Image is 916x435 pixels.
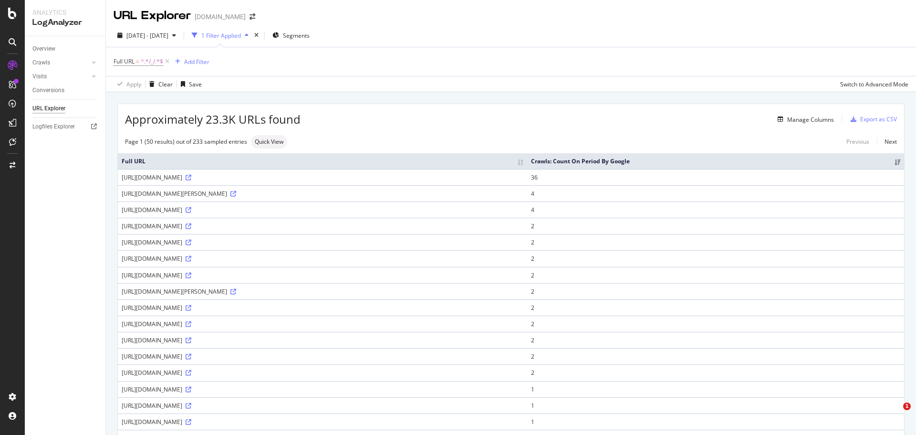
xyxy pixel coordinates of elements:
th: Full URL: activate to sort column ascending [118,153,527,169]
td: 1 [527,397,904,414]
div: [URL][DOMAIN_NAME] [122,320,523,328]
a: Conversions [32,85,99,95]
div: arrow-right-arrow-left [250,13,255,20]
td: 2 [527,316,904,332]
span: [DATE] - [DATE] [126,32,168,40]
div: Conversions [32,85,64,95]
div: Switch to Advanced Mode [840,80,908,88]
div: [URL][DOMAIN_NAME] [122,369,523,377]
div: Save [189,80,202,88]
td: 2 [527,348,904,364]
div: times [252,31,260,40]
div: [URL][DOMAIN_NAME][PERSON_NAME] [122,190,523,198]
div: [URL][DOMAIN_NAME] [122,238,523,246]
td: 2 [527,250,904,266]
span: = [136,57,139,65]
td: 36 [527,169,904,185]
div: [URL][DOMAIN_NAME] [122,304,523,312]
span: 1 [903,403,911,410]
a: Overview [32,44,99,54]
th: Crawls: Count On Period By Google: activate to sort column ascending [527,153,904,169]
div: [URL][DOMAIN_NAME] [122,222,523,230]
button: Manage Columns [774,114,834,125]
div: [URL][DOMAIN_NAME][PERSON_NAME] [122,287,523,296]
span: Approximately 23.3K URLs found [125,111,301,127]
div: [URL][DOMAIN_NAME] [122,352,523,361]
div: [URL][DOMAIN_NAME] [122,206,523,214]
div: [URL][DOMAIN_NAME] [122,255,523,263]
iframe: Intercom live chat [884,403,906,425]
div: LogAnalyzer [32,17,98,28]
td: 2 [527,299,904,316]
div: Add Filter [184,58,209,66]
div: Visits [32,72,47,82]
div: [URL][DOMAIN_NAME] [122,402,523,410]
div: Clear [158,80,173,88]
div: [URL][DOMAIN_NAME] [122,336,523,344]
button: Export as CSV [847,112,897,127]
button: Segments [269,28,313,43]
a: Logfiles Explorer [32,122,99,132]
td: 2 [527,332,904,348]
span: Segments [283,32,310,40]
td: 1 [527,414,904,430]
button: [DATE] - [DATE] [114,28,180,43]
div: [DOMAIN_NAME] [195,12,246,21]
a: Next [877,135,897,149]
button: Add Filter [171,56,209,67]
div: 1 Filter Applied [201,32,241,40]
div: Apply [126,80,141,88]
td: 2 [527,234,904,250]
a: Visits [32,72,89,82]
div: neutral label [251,135,287,149]
button: 1 Filter Applied [188,28,252,43]
div: Overview [32,44,55,54]
a: URL Explorer [32,104,99,114]
div: Logfiles Explorer [32,122,75,132]
td: 4 [527,202,904,218]
button: Switch to Advanced Mode [836,76,908,92]
button: Apply [114,76,141,92]
td: 2 [527,218,904,234]
div: URL Explorer [32,104,65,114]
td: 2 [527,364,904,381]
div: Page 1 (50 results) out of 233 sampled entries [125,138,247,146]
span: Quick View [255,139,283,145]
td: 1 [527,381,904,397]
div: [URL][DOMAIN_NAME] [122,385,523,393]
div: URL Explorer [114,8,191,24]
div: [URL][DOMAIN_NAME] [122,271,523,279]
button: Clear [146,76,173,92]
td: 4 [527,185,904,202]
td: 2 [527,283,904,299]
span: Full URL [114,57,135,65]
div: Export as CSV [860,115,897,123]
td: 2 [527,267,904,283]
button: Save [177,76,202,92]
div: [URL][DOMAIN_NAME] [122,418,523,426]
div: Crawls [32,58,50,68]
div: [URL][DOMAIN_NAME] [122,173,523,181]
a: Crawls [32,58,89,68]
div: Manage Columns [787,116,834,124]
div: Analytics [32,8,98,17]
